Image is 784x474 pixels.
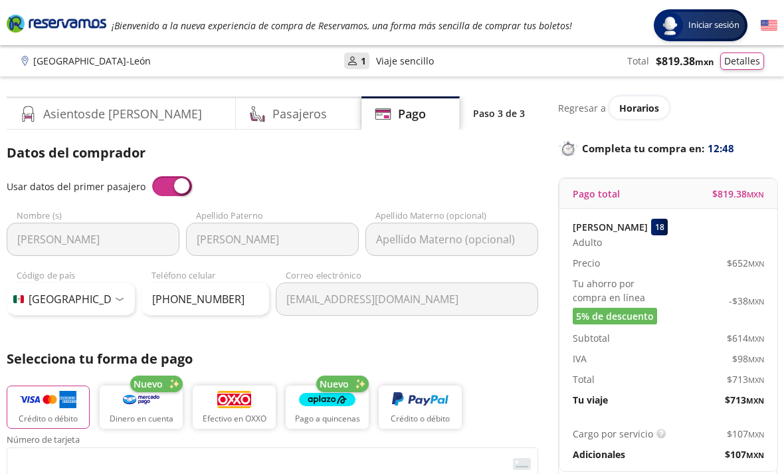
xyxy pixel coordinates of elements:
[376,49,434,62] p: Viaje sencillo
[573,421,653,435] p: Cargo por servicio
[7,8,106,32] a: Brand Logo
[656,48,714,64] span: $ 819.38
[725,388,764,402] span: $ 713
[13,290,24,298] img: MX
[732,346,764,360] span: $ 98
[712,181,764,195] span: $ 819.38
[19,408,78,419] p: Crédito o débito
[729,289,764,302] span: -$ 38
[573,251,600,265] p: Precio
[708,136,734,151] span: 12:48
[7,8,106,28] i: Brand Logo
[142,277,270,310] input: Teléfono celular
[573,230,602,244] span: Adulto
[651,213,668,230] div: 18
[320,372,349,386] span: Nuevo
[695,51,714,62] small: MXN
[7,175,146,187] span: Usar datos del primer pasajero
[573,367,595,381] p: Total
[7,380,90,423] button: Crédito o débito
[558,91,777,114] div: Regresar a ver horarios
[186,217,359,251] input: Apellido Paterno
[720,47,764,64] button: Detalles
[619,96,659,109] span: Horarios
[203,408,266,419] p: Efectivo en OXXO
[365,217,538,251] input: Apellido Materno (opcional)
[43,100,202,118] h4: Asientos de [PERSON_NAME]
[558,96,606,110] p: Regresar a
[707,397,771,461] iframe: Messagebird Livechat Widget
[193,380,276,423] button: Efectivo en OXXO
[379,380,462,423] button: Crédito o débito
[573,215,648,229] p: [PERSON_NAME]
[110,408,173,419] p: Dinero en cuenta
[7,217,179,251] input: Nombre (s)
[100,380,183,423] button: Dinero en cuenta
[272,100,327,118] h4: Pasajeros
[683,13,745,27] span: Iniciar sesión
[746,390,764,400] small: MXN
[33,49,151,62] p: [GEOGRAPHIC_DATA] - León
[747,184,764,194] small: MXN
[727,326,764,340] span: $ 614
[7,138,538,158] p: Datos del comprador
[573,181,620,195] p: Pago total
[276,277,538,310] input: Correo electrónico
[7,430,538,442] span: Número de tarjeta
[558,134,777,152] p: Completa tu compra en :
[748,253,764,263] small: MXN
[112,14,572,27] em: ¡Bienvenido a la nueva experiencia de compra de Reservamos, una forma más sencilla de comprar tus...
[295,408,360,419] p: Pago a quincenas
[748,370,764,380] small: MXN
[573,388,608,402] p: Tu viaje
[576,304,654,318] span: 5% de descuento
[391,408,450,419] p: Crédito o débito
[7,344,538,364] p: Selecciona tu forma de pago
[13,446,532,471] iframe: Iframe del número de tarjeta asegurada
[748,328,764,338] small: MXN
[748,349,764,359] small: MXN
[361,49,366,62] p: 1
[398,100,426,118] h4: Pago
[748,291,764,301] small: MXN
[513,453,531,465] img: card
[727,251,764,265] span: $ 652
[573,442,625,456] p: Adicionales
[473,101,525,115] p: Paso 3 de 3
[761,12,777,29] button: English
[286,380,369,423] button: Pago a quincenas
[573,346,587,360] p: IVA
[134,372,163,386] span: Nuevo
[573,271,668,299] p: Tu ahorro por compra en línea
[627,49,649,62] p: Total
[727,367,764,381] span: $ 713
[573,326,610,340] p: Subtotal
